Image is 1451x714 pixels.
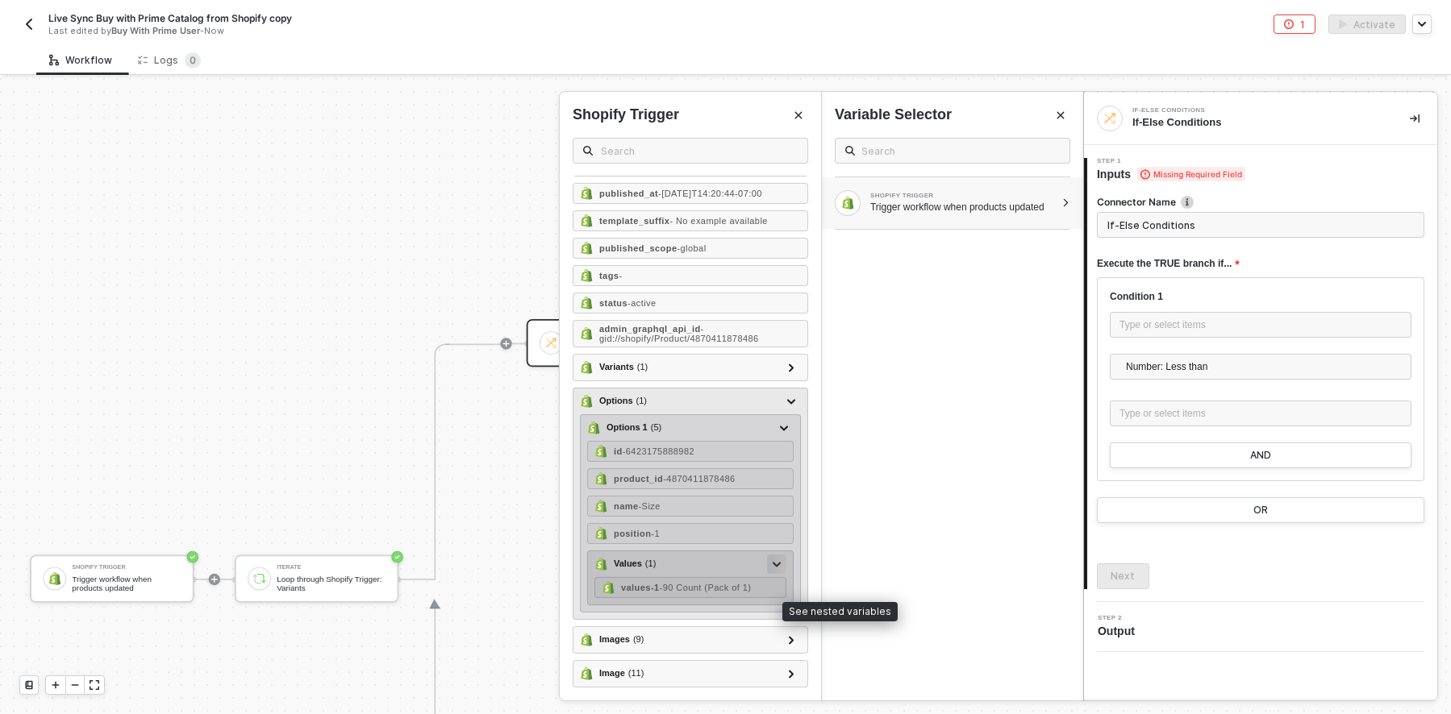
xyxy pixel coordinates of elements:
[636,394,647,408] span: ( 1 )
[677,243,706,253] span: - global
[669,216,768,226] span: - No example available
[1132,115,1384,130] div: If-Else Conditions
[583,146,593,156] img: search
[1410,114,1420,123] span: icon-collapse-right
[1300,18,1305,31] div: 1
[580,297,593,309] img: status
[870,201,1055,214] div: Trigger workflow when products updated
[70,680,80,690] span: icon-minus
[594,527,607,540] img: position
[599,216,669,226] strong: template_suffix
[599,666,644,680] div: Image
[614,446,623,456] strong: id
[782,602,898,621] div: See nested variables
[645,557,656,571] span: ( 1 )
[835,105,952,125] div: Variable Selector
[49,54,112,67] div: Workflow
[602,581,615,594] img: values-1
[651,421,661,434] span: ( 5 )
[1097,254,1240,274] span: Execute the TRUE branch if...
[1103,111,1117,126] img: integration-icon
[1132,107,1374,114] div: If-Else Conditions
[1097,212,1424,238] input: Enter description
[599,394,647,408] div: Options
[1097,166,1245,182] span: Inputs
[580,269,593,282] img: tags
[1084,158,1437,589] div: Step 1Inputs Missing Required FieldConnector Nameicon-infoExecute the TRUE branch if...Condition ...
[789,106,808,125] button: Close
[1250,449,1271,462] div: AND
[587,421,600,434] img: options-1
[1274,15,1315,34] button: 1
[599,243,677,253] strong: published_scope
[580,187,593,200] img: published_at
[614,501,639,511] strong: name
[639,501,661,511] span: - Size
[870,193,1055,199] div: SHOPIFY TRIGGER
[580,327,593,340] img: admin_graphql_api_id
[23,18,35,31] img: back
[185,52,201,68] sup: 0
[599,271,619,280] strong: tags
[621,583,660,592] strong: values-1
[580,633,593,646] img: images
[1097,158,1245,164] span: Step 1
[599,633,644,646] div: Images
[623,446,694,456] span: - 6423175888982
[601,142,798,160] input: Search
[1181,196,1194,209] img: icon-info
[594,558,607,571] img: values
[48,11,292,25] span: Live Sync Buy with Prime Catalog from Shopify copy
[138,52,201,68] div: Logs
[594,445,607,458] img: id
[48,25,689,37] div: Last edited by - Now
[651,529,660,538] span: - 1
[599,360,648,374] div: Variants
[580,242,593,255] img: published_scope
[594,472,607,485] img: product_id
[90,680,99,690] span: icon-expand
[599,189,658,198] strong: published_at
[1097,195,1424,209] label: Connector Name
[51,680,60,690] span: icon-play
[1137,167,1245,181] span: Missing Required Field
[845,146,855,156] img: search
[1097,497,1424,523] button: OR
[1097,563,1149,589] button: Next
[1051,106,1070,125] button: Close
[594,500,607,513] img: name
[580,395,593,408] img: options
[580,667,593,680] img: image
[614,557,656,571] div: Values
[633,633,644,646] span: ( 9 )
[1253,504,1268,517] div: OR
[580,361,593,374] img: variants
[1098,615,1141,621] span: Step 2
[1110,290,1411,304] div: Condition 1
[580,214,593,227] img: template_suffix
[637,360,648,374] span: ( 1 )
[861,142,1060,160] input: Search
[111,25,200,36] span: Buy With Prime User
[1110,442,1411,468] button: AND
[619,271,622,280] span: -
[628,666,644,680] span: ( 11 )
[614,474,663,484] strong: product_id
[663,474,735,484] span: - 4870411878486
[607,421,661,434] div: Options 1
[599,324,759,343] span: - gid://shopify/Product/4870411878486
[599,324,701,334] strong: admin_graphql_api_id
[19,15,39,34] button: back
[599,298,628,308] strong: status
[1126,355,1402,379] span: Number: Less than
[658,189,762,198] span: - [DATE]T14:20:44-07:00
[841,197,854,210] img: Block
[1098,623,1141,639] span: Output
[1284,19,1294,29] span: icon-error-page
[573,105,679,125] div: Shopify Trigger
[660,583,752,592] span: - 90 Count (Pack of 1)
[628,298,657,308] span: - active
[1328,15,1406,34] button: activateActivate
[614,529,651,538] strong: position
